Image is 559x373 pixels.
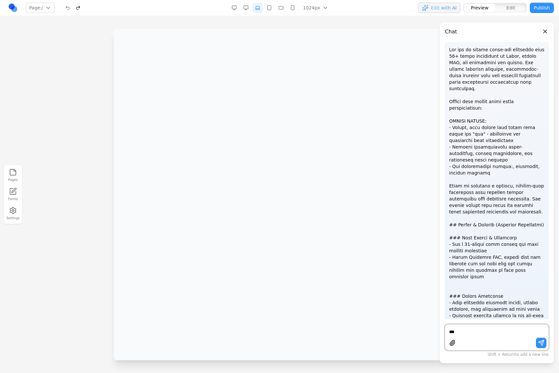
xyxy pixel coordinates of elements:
h3: Chat [445,28,457,36]
button: Desktop Wide [229,3,239,13]
iframe: Preview [114,29,446,360]
span: Edit [507,5,515,11]
button: Desktop [241,3,251,13]
span: Preview [471,5,489,11]
span: Edit with AI [431,5,457,11]
a: Forms [6,186,20,203]
button: Settings [6,205,20,222]
button: Tablet [264,3,274,13]
button: Mobile [287,3,298,13]
button: Pages [6,167,20,184]
button: Publish [530,3,554,13]
button: Page:/ [26,3,55,13]
span: Shift + Return [488,352,515,357]
button: Laptop [252,3,263,13]
button: Edit with AI [418,3,460,13]
button: 1024px [299,3,332,13]
span: to add a new line [488,352,549,357]
button: Close panel [542,28,549,35]
button: Mobile Landscape [276,3,286,13]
